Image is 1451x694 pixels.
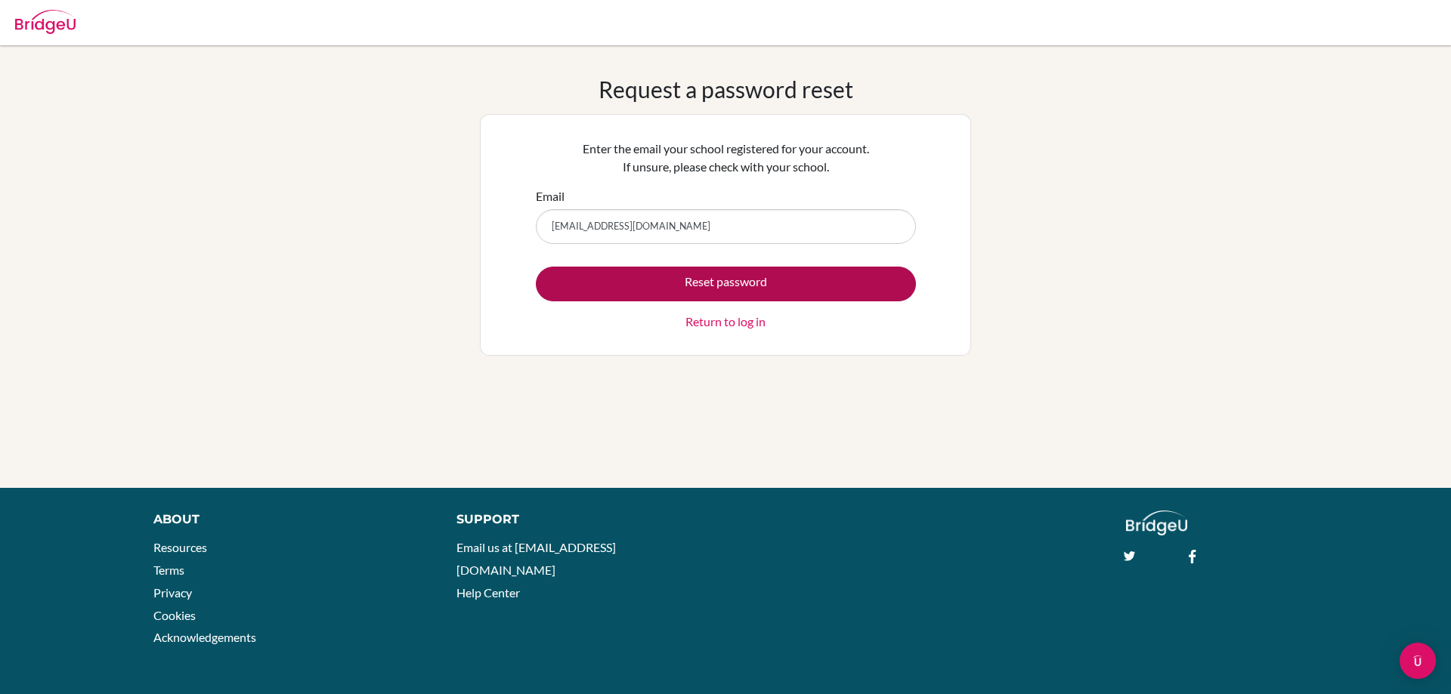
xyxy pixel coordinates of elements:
a: Email us at [EMAIL_ADDRESS][DOMAIN_NAME] [456,540,616,577]
a: Acknowledgements [153,630,256,644]
h1: Request a password reset [599,76,853,103]
p: Enter the email your school registered for your account. If unsure, please check with your school. [536,140,916,176]
a: Terms [153,563,184,577]
a: Return to log in [685,313,766,331]
button: Reset password [536,267,916,301]
a: Privacy [153,585,192,600]
a: Resources [153,540,207,554]
div: Support [456,510,708,529]
div: Open Intercom Messenger [1400,643,1436,679]
img: logo_white@2x-f4f0deed5e89b7ecb1c2cc34c3e3d731f90f0f143d5ea2071677605dd97b5244.png [1126,510,1187,535]
a: Cookies [153,608,196,622]
img: Bridge-U [15,10,76,34]
div: About [153,510,422,529]
label: Email [536,187,565,205]
a: Help Center [456,585,520,600]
